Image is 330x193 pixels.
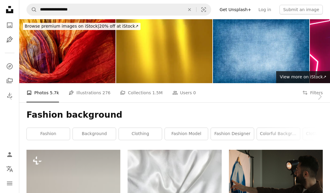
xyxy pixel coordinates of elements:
[183,4,196,15] button: Clear
[4,60,16,72] a: Explore
[172,83,196,102] a: Users 0
[73,128,116,140] a: background
[4,19,16,31] a: Photos
[211,128,254,140] a: fashion designer
[19,19,116,83] img: Indian Sari
[257,128,300,140] a: colorful background
[4,177,16,189] button: Menu
[119,128,162,140] a: clothing
[25,24,99,29] span: Browse premium images on iStock |
[27,128,70,140] a: fashion
[4,149,16,161] a: Log in / Sign up
[120,83,162,102] a: Collections 1.5M
[196,4,211,15] button: Visual search
[279,5,323,14] button: Submit an image
[213,19,309,83] img: jeans background XXXL
[152,89,162,96] span: 1.5M
[26,110,323,120] h1: Fashion background
[255,5,275,14] a: Log in
[103,89,111,96] span: 276
[193,89,196,96] span: 0
[309,68,330,125] a: Next
[27,4,37,15] button: Search Unsplash
[116,19,212,83] img: Gold background, Golden polished metal with steel texture.
[26,4,211,16] form: Find visuals sitewide
[280,74,326,79] span: View more on iStock ↗
[276,71,330,83] a: View more on iStock↗
[216,5,255,14] a: Get Unsplash+
[25,24,139,29] span: 20% off at iStock ↗
[19,19,144,34] a: Browse premium images on iStock|20% off at iStock↗
[302,83,323,102] button: Filters
[165,128,208,140] a: fashion model
[4,34,16,46] a: Illustrations
[4,163,16,175] button: Language
[69,83,110,102] a: Illustrations 276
